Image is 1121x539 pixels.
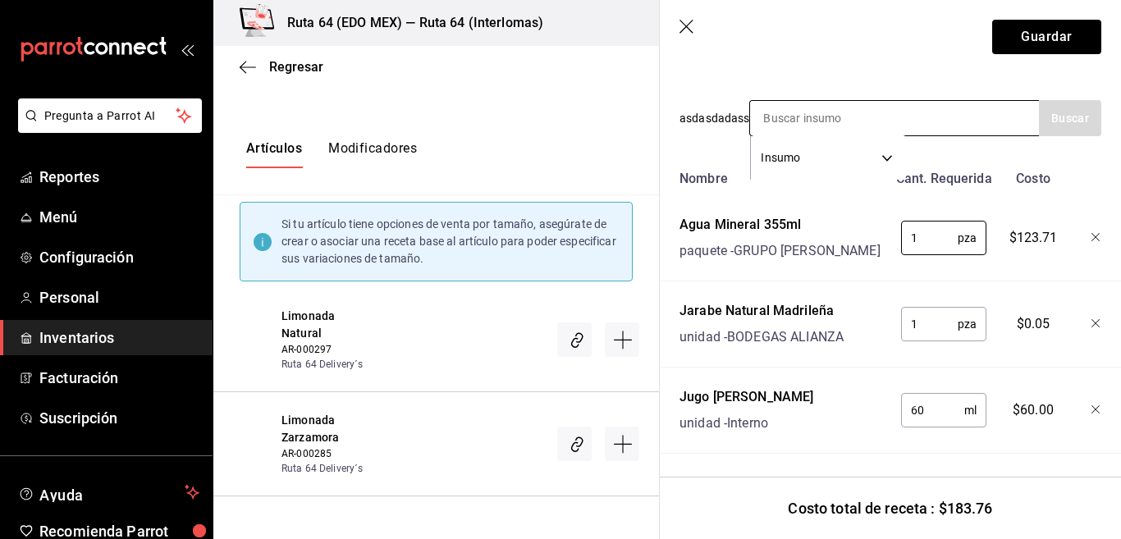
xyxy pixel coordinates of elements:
div: navigation tabs [246,140,417,168]
span: Facturación [39,367,199,389]
div: Nombre [673,162,887,189]
input: Buscar insumo [750,101,914,135]
span: $60.00 [1013,400,1054,420]
span: $0.05 [1017,314,1050,334]
div: Crear receta [605,427,639,461]
span: Ruta 64 Delivery´s [281,357,364,372]
div: Agua Mineral 355ml [679,215,881,235]
div: Si tu artículo tiene opciones de venta por tamaño, asegúrate de crear o asociar una receta base a... [281,216,619,267]
span: Inventarios [39,327,199,349]
div: Asociar receta [557,427,592,461]
div: Crear receta [605,322,639,357]
span: Limonada Zarzamora [281,412,364,446]
a: Pregunta a Parrot AI [11,119,202,136]
span: Configuración [39,246,199,268]
div: pza [901,307,986,341]
span: AR-000297 [281,342,364,357]
span: Limonada Natural [281,308,364,342]
div: Costo [995,162,1066,189]
input: 0 [901,394,964,427]
div: unidad - Interno [679,413,813,433]
div: asdasdadass [679,100,1101,136]
div: Costo total de receta : $183.76 [660,477,1121,539]
button: Guardar [992,20,1101,54]
div: unidad - BODEGAS ALIANZA [679,327,844,347]
span: Personal [39,286,199,308]
button: open_drawer_menu [181,43,194,56]
span: AR-000285 [281,446,364,461]
span: Suscripción [39,407,199,429]
span: Reportes [39,166,199,188]
div: ml [901,393,986,427]
span: $123.71 [1009,228,1058,248]
span: Ruta 64 Delivery´s [281,461,364,476]
span: Ayuda [39,482,178,502]
input: 0 [901,308,958,340]
div: Insumo [751,135,906,180]
button: Regresar [240,59,323,75]
div: Jugo [PERSON_NAME] [679,387,813,407]
input: 0 [901,222,958,254]
button: Artículos [246,140,302,168]
h3: Ruta 64 (EDO MEX) — Ruta 64 (Interlomas) [274,13,543,33]
div: paquete - GRUPO [PERSON_NAME] [679,241,881,261]
button: Pregunta a Parrot AI [18,98,202,133]
button: Modificadores [328,140,417,168]
div: Asociar receta [557,322,592,357]
div: pza [901,221,986,255]
div: Jarabe Natural Madrileña [679,301,844,321]
span: Menú [39,206,199,228]
div: Cant. Requerida [887,162,995,189]
span: Regresar [269,59,323,75]
span: Pregunta a Parrot AI [44,107,176,125]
